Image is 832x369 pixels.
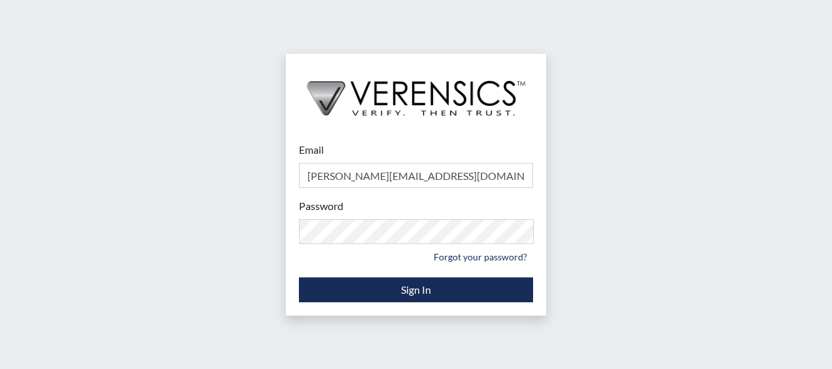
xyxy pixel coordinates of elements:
button: Sign In [299,277,533,302]
input: Email [299,163,533,188]
label: Password [299,198,343,214]
a: Forgot your password? [428,247,533,267]
img: logo-wide-black.2aad4157.png [286,54,546,130]
label: Email [299,142,324,158]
